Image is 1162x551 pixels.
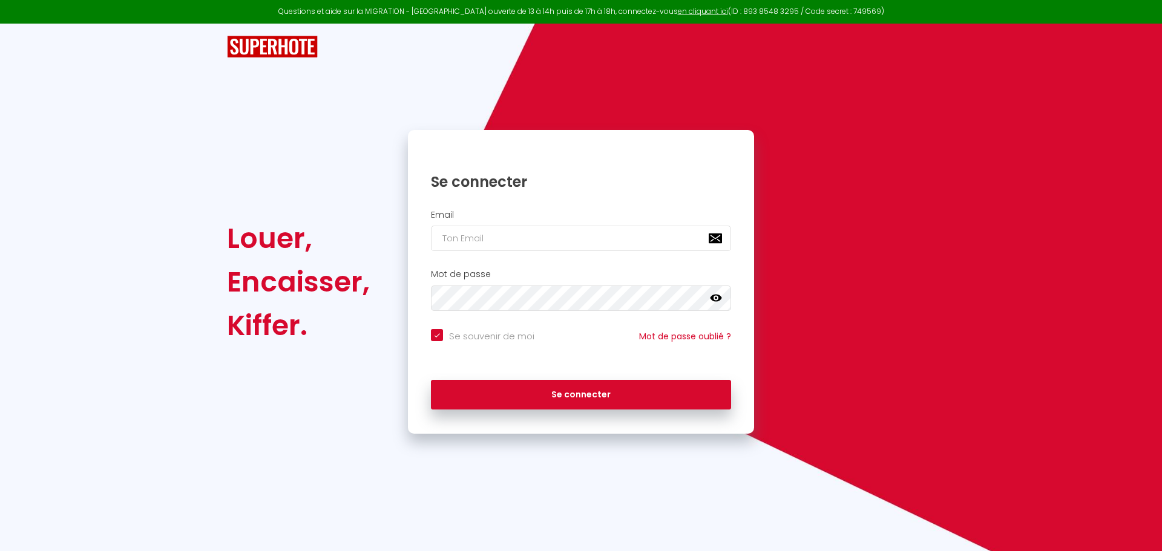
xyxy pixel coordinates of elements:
div: Encaisser, [227,260,370,304]
a: Mot de passe oublié ? [639,330,731,342]
div: Louer, [227,217,370,260]
h1: Se connecter [431,172,731,191]
h2: Email [431,210,731,220]
a: en cliquant ici [678,6,728,16]
input: Ton Email [431,226,731,251]
h2: Mot de passe [431,269,731,279]
img: SuperHote logo [227,36,318,58]
button: Se connecter [431,380,731,410]
div: Kiffer. [227,304,370,347]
